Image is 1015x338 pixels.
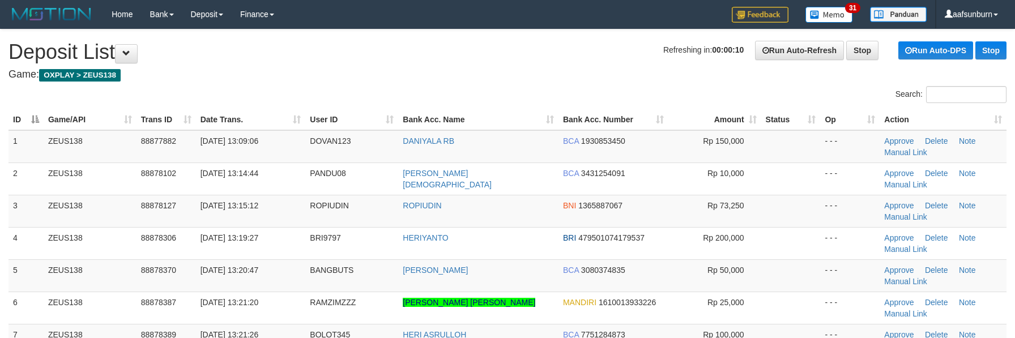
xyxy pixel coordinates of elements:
span: Refreshing in: [663,45,744,54]
input: Search: [926,86,1007,103]
span: 88878306 [141,233,176,242]
span: Copy 479501074179537 to clipboard [578,233,645,242]
a: Note [959,169,976,178]
td: 2 [8,162,44,195]
a: Approve [884,169,914,178]
span: Copy 3080374835 to clipboard [581,266,625,275]
th: Bank Acc. Name: activate to sort column ascending [398,109,558,130]
span: Rp 50,000 [707,266,744,275]
span: BNI [563,201,576,210]
a: Delete [925,136,948,146]
a: Approve [884,266,914,275]
a: Note [959,233,976,242]
a: Manual Link [884,245,927,254]
a: DANIYALA RB [403,136,454,146]
a: Note [959,136,976,146]
span: 88878127 [141,201,176,210]
span: Copy 1610013933226 to clipboard [599,298,656,307]
span: BRI9797 [310,233,340,242]
a: Note [959,298,976,307]
span: [DATE] 13:20:47 [201,266,258,275]
td: ZEUS138 [44,130,137,163]
span: ROPIUDIN [310,201,348,210]
img: Feedback.jpg [732,7,788,23]
h1: Deposit List [8,41,1007,63]
a: Note [959,201,976,210]
th: Trans ID: activate to sort column ascending [137,109,196,130]
a: Approve [884,201,914,210]
td: - - - [820,259,880,292]
span: BCA [563,169,579,178]
a: ROPIUDIN [403,201,441,210]
td: - - - [820,227,880,259]
span: BCA [563,266,579,275]
span: 88877882 [141,136,176,146]
td: 6 [8,292,44,324]
a: Manual Link [884,277,927,286]
a: Delete [925,201,948,210]
label: Search: [895,86,1007,103]
a: Manual Link [884,148,927,157]
img: Button%20Memo.svg [805,7,853,23]
a: [PERSON_NAME] [PERSON_NAME] [403,298,535,307]
td: - - - [820,162,880,195]
span: Copy 1365887067 to clipboard [578,201,622,210]
span: Rp 73,250 [707,201,744,210]
a: [PERSON_NAME][DEMOGRAPHIC_DATA] [403,169,492,189]
span: RAMZIMZZZ [310,298,356,307]
strong: 00:00:10 [712,45,744,54]
th: Op: activate to sort column ascending [820,109,880,130]
a: Delete [925,298,948,307]
span: BRI [563,233,576,242]
span: BANGBUTS [310,266,353,275]
a: Approve [884,233,914,242]
span: [DATE] 13:14:44 [201,169,258,178]
span: DOVAN123 [310,136,351,146]
a: [PERSON_NAME] [403,266,468,275]
td: - - - [820,292,880,324]
span: [DATE] 13:09:06 [201,136,258,146]
td: ZEUS138 [44,259,137,292]
th: Bank Acc. Number: activate to sort column ascending [558,109,668,130]
a: Stop [975,41,1007,59]
span: Rp 10,000 [707,169,744,178]
td: - - - [820,130,880,163]
a: Delete [925,266,948,275]
a: Delete [925,233,948,242]
img: panduan.png [870,7,927,22]
span: 88878102 [141,169,176,178]
a: Delete [925,169,948,178]
a: Stop [846,41,878,60]
span: [DATE] 13:15:12 [201,201,258,210]
span: [DATE] 13:21:20 [201,298,258,307]
span: Rp 25,000 [707,298,744,307]
a: Manual Link [884,180,927,189]
td: ZEUS138 [44,162,137,195]
h4: Game: [8,69,1007,80]
th: Status: activate to sort column ascending [761,109,821,130]
span: OXPLAY > ZEUS138 [39,69,121,82]
span: PANDU08 [310,169,346,178]
span: 88878387 [141,298,176,307]
th: Game/API: activate to sort column ascending [44,109,137,130]
td: 1 [8,130,44,163]
span: [DATE] 13:19:27 [201,233,258,242]
td: ZEUS138 [44,227,137,259]
span: 88878370 [141,266,176,275]
td: - - - [820,195,880,227]
th: ID: activate to sort column descending [8,109,44,130]
a: Run Auto-Refresh [755,41,844,60]
span: MANDIRI [563,298,596,307]
td: 4 [8,227,44,259]
th: Amount: activate to sort column ascending [668,109,761,130]
a: Approve [884,136,914,146]
a: Note [959,266,976,275]
th: Action: activate to sort column ascending [880,109,1007,130]
span: Rp 200,000 [703,233,744,242]
td: ZEUS138 [44,292,137,324]
th: Date Trans.: activate to sort column ascending [196,109,306,130]
a: HERIYANTO [403,233,448,242]
span: BCA [563,136,579,146]
td: ZEUS138 [44,195,137,227]
td: 3 [8,195,44,227]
